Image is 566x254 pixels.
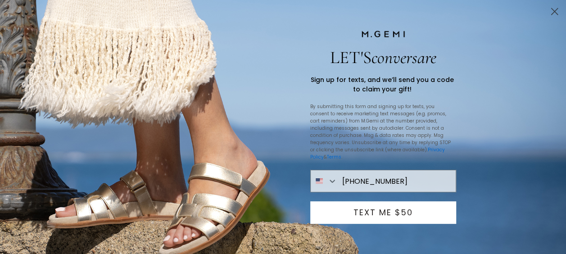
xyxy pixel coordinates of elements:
[361,30,406,38] img: M.Gemi
[547,4,562,19] button: Close dialog
[337,170,455,192] input: Phone Number
[310,201,456,224] button: TEXT ME $50
[310,146,445,160] a: Privacy Policy
[311,75,454,94] span: Sign up for texts, and we’ll send you a code to claim your gift!
[371,47,436,68] span: conversare
[311,170,338,192] button: Search Countries
[316,177,323,185] img: United States
[330,47,436,68] span: LET'S
[310,103,454,161] p: By submitting this form and signing up for texts, you consent to receive marketing text messages ...
[327,154,341,160] a: Terms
